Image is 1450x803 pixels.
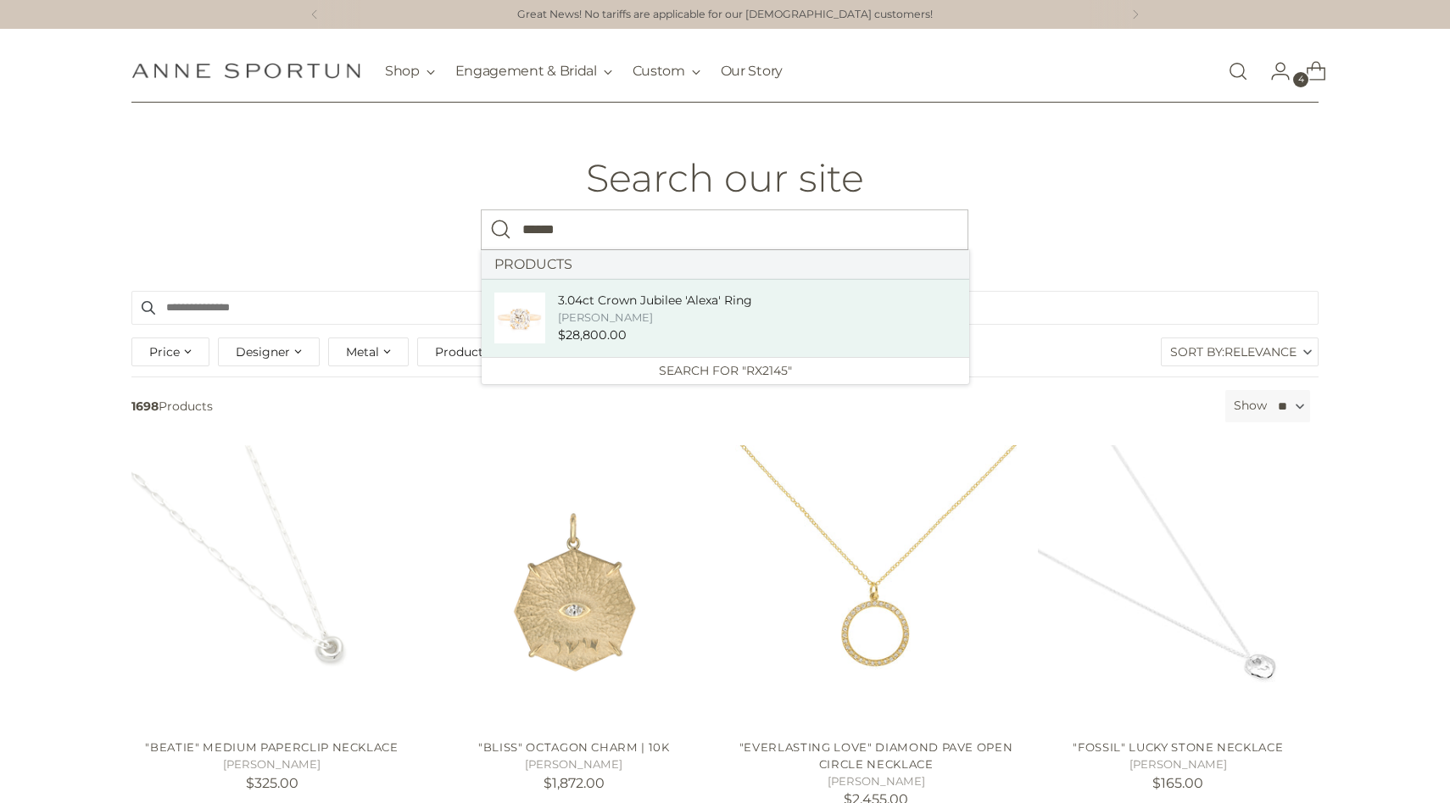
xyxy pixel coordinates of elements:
a: "Fossil" Lucky Stone Necklace [1073,740,1283,754]
span: Metal [346,343,379,361]
h5: [PERSON_NAME] [735,773,1016,790]
h1: Search our site [586,157,864,199]
label: Sort By:Relevance [1162,338,1318,365]
button: Shop [385,53,435,90]
span: $165.00 [1152,775,1203,791]
div: 3.04ct Crown Jubilee 'Alexa' Ring [558,292,752,309]
a: Our Story [721,53,783,90]
a: Search for "rx2145" [482,357,969,384]
button: Custom [633,53,700,90]
h5: [PERSON_NAME] [131,756,412,773]
a: 3-04ct-crown-jubilee-alexa-ring [482,279,969,357]
label: Show [1234,397,1267,415]
b: 1698 [131,399,159,414]
span: $28,800.00 [558,327,627,343]
div: [PERSON_NAME] [558,309,752,326]
h5: [PERSON_NAME] [1038,756,1319,773]
a: "Everlasting Love" Diamond Pave Open Circle Necklace [739,740,1013,771]
h5: [PERSON_NAME] [433,756,714,773]
button: Search [481,209,521,250]
span: Designer [236,343,290,361]
span: Products [125,390,1219,422]
li: Products: 3.04ct Crown Jubilee 'Alexa' Ring [482,279,969,357]
span: 4 [1293,72,1308,87]
span: $1,872.00 [544,775,605,791]
a: Great News! No tariffs are applicable for our [DEMOGRAPHIC_DATA] customers! [517,7,933,23]
span: $325.00 [246,775,298,791]
a: Go to the account page [1257,54,1291,88]
a: "Bliss" Octagon Charm | 10k [478,740,670,754]
span: Price [149,343,180,361]
a: "Beatie" Medium Paperclip Necklace [145,740,398,754]
span: Relevance [1224,338,1297,365]
a: Open search modal [1221,54,1255,88]
button: Engagement & Bridal [455,53,612,90]
span: Product Type [435,343,515,361]
a: Open cart modal [1292,54,1326,88]
a: Products [482,250,969,279]
a: Anne Sportun Fine Jewellery [131,63,360,79]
